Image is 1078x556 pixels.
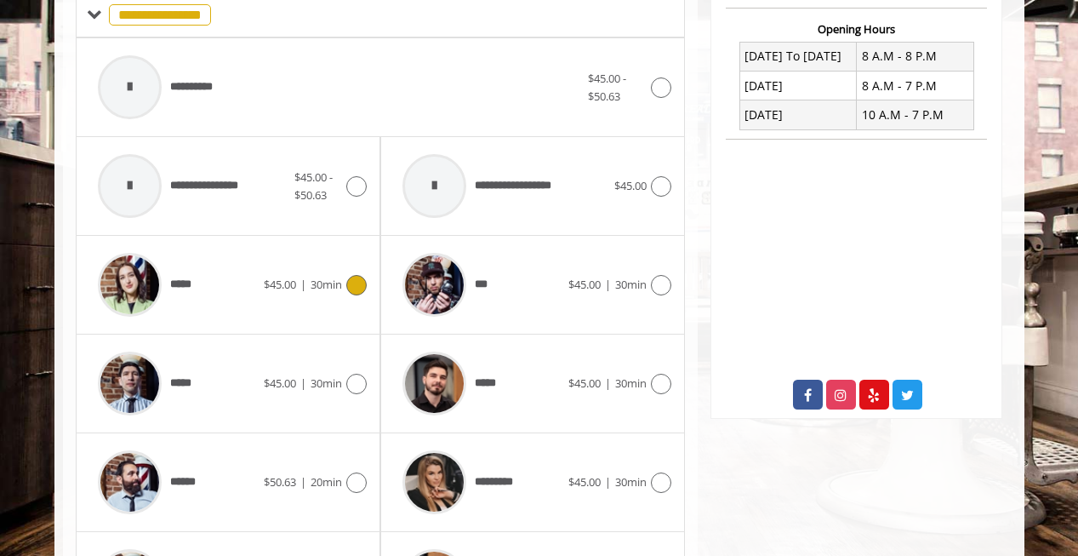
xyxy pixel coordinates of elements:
[264,474,296,490] span: $50.63
[739,100,857,129] td: [DATE]
[264,375,296,391] span: $45.00
[857,72,974,100] td: 8 A.M - 7 P.M
[615,375,647,391] span: 30min
[614,178,647,193] span: $45.00
[568,474,601,490] span: $45.00
[615,474,647,490] span: 30min
[300,277,306,292] span: |
[739,42,857,71] td: [DATE] To [DATE]
[311,375,342,391] span: 30min
[300,375,306,391] span: |
[311,277,342,292] span: 30min
[739,72,857,100] td: [DATE]
[605,277,611,292] span: |
[857,100,974,129] td: 10 A.M - 7 P.M
[588,71,626,104] span: $45.00 - $50.63
[568,375,601,391] span: $45.00
[264,277,296,292] span: $45.00
[605,474,611,490] span: |
[605,375,611,391] span: |
[726,23,987,35] h3: Opening Hours
[311,474,342,490] span: 20min
[857,42,974,71] td: 8 A.M - 8 P.M
[615,277,647,292] span: 30min
[294,169,333,203] span: $45.00 - $50.63
[568,277,601,292] span: $45.00
[300,474,306,490] span: |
